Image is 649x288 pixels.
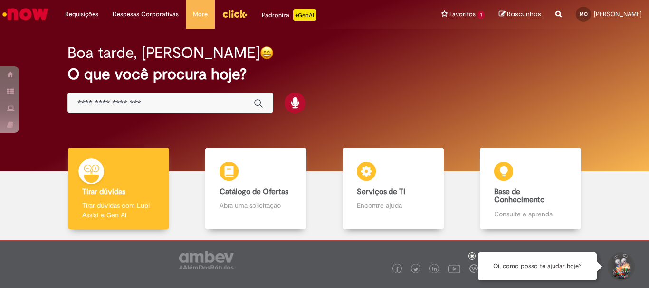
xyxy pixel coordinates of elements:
[494,209,566,219] p: Consulte e aprenda
[594,10,642,18] span: [PERSON_NAME]
[67,45,260,61] h2: Boa tarde, [PERSON_NAME]
[448,262,460,275] img: logo_footer_youtube.png
[67,66,582,83] h2: O que você procura hoje?
[260,46,274,60] img: happy-face.png
[179,251,234,269] img: logo_footer_ambev_rotulo_gray.png
[187,148,324,230] a: Catálogo de Ofertas Abra uma solicitação
[193,9,208,19] span: More
[1,5,50,24] img: ServiceNow
[293,9,316,21] p: +GenAi
[262,9,316,21] div: Padroniza
[357,187,405,196] b: Serviços de TI
[65,9,98,19] span: Requisições
[82,201,154,220] p: Tirar dúvidas com Lupi Assist e Gen Ai
[413,267,418,272] img: logo_footer_twitter.png
[477,11,485,19] span: 1
[462,148,599,230] a: Base de Conhecimento Consulte e aprenda
[449,9,476,19] span: Favoritos
[432,267,437,272] img: logo_footer_linkedin.png
[324,148,462,230] a: Serviços de TI Encontre ajuda
[357,201,429,210] p: Encontre ajuda
[507,9,541,19] span: Rascunhos
[469,264,478,273] img: logo_footer_workplace.png
[606,252,635,281] button: Iniciar Conversa de Suporte
[499,10,541,19] a: Rascunhos
[82,187,125,196] b: Tirar dúvidas
[395,267,400,272] img: logo_footer_facebook.png
[50,148,187,230] a: Tirar dúvidas Tirar dúvidas com Lupi Assist e Gen Ai
[220,201,292,210] p: Abra uma solicitação
[478,252,597,280] div: Oi, como posso te ajudar hoje?
[222,7,248,21] img: click_logo_yellow_360x200.png
[580,11,588,17] span: MO
[113,9,179,19] span: Despesas Corporativas
[494,187,544,205] b: Base de Conhecimento
[220,187,288,196] b: Catálogo de Ofertas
